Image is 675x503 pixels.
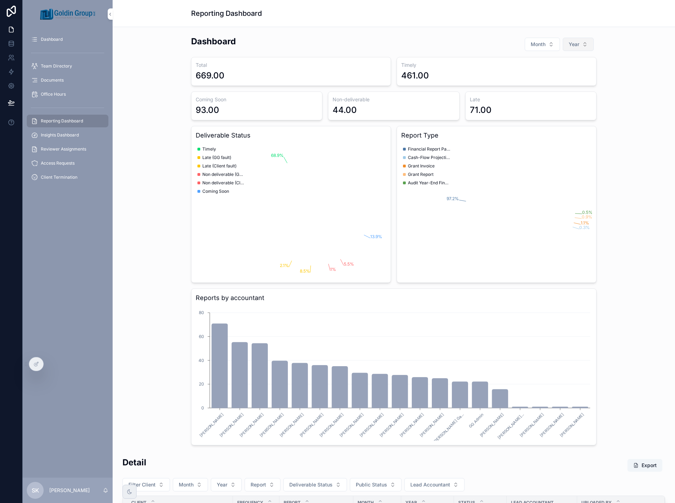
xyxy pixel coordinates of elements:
[519,412,545,438] text: [PERSON_NAME]
[199,310,204,315] tspan: 80
[447,196,459,201] tspan: 97.2%
[404,478,465,491] button: Select Button
[202,163,236,169] span: Late (Client fault)
[27,60,108,72] a: Team Directory
[199,334,204,339] tspan: 60
[219,412,245,438] text: [PERSON_NAME]
[299,412,325,438] text: [PERSON_NAME]
[289,481,333,488] span: Deliverable Status
[239,412,265,438] text: [PERSON_NAME]
[581,220,589,225] tspan: 1.1%
[198,358,204,363] tspan: 40
[217,481,227,488] span: Year
[211,478,242,491] button: Select Button
[173,478,208,491] button: Select Button
[408,155,450,160] span: Cash-Flow Projection
[401,62,592,69] h3: Timely
[379,412,405,438] text: [PERSON_NAME]
[330,267,336,272] tspan: 1%
[582,214,592,219] tspan: 0.9%
[27,171,108,184] a: Client Termination
[41,174,77,180] span: Client Termination
[401,130,592,140] h3: Report Type
[280,263,289,268] tspan: 2.1%
[579,225,590,230] tspan: 0.3%
[128,481,156,488] span: Filter Client
[49,487,90,494] p: [PERSON_NAME]
[497,412,525,440] text: [PERSON_NAME]...
[196,104,219,116] div: 93.00
[569,41,579,48] span: Year
[201,405,204,410] tspan: 0
[408,146,450,152] span: Financial Report Package
[370,234,382,239] tspan: 13.9%
[202,180,245,186] span: Non deliverable (Client fault)
[23,28,113,193] div: scrollable content
[468,412,485,429] text: GG Admin
[41,63,72,69] span: Team Directory
[251,481,266,488] span: Report
[300,268,310,274] tspan: 8.5%
[122,478,170,491] button: Select Button
[41,118,83,124] span: Reporting Dashboard
[408,180,450,186] span: Audit Year-End Financials
[196,62,386,69] h3: Total
[408,163,435,169] span: Grant Invoice
[470,104,492,116] div: 71.00
[350,478,402,491] button: Select Button
[419,412,445,438] text: [PERSON_NAME]
[433,412,465,444] text: [PERSON_NAME] Ga...
[582,210,593,215] tspan: 0.5%
[27,88,108,101] a: Office Hours
[401,143,592,278] div: chart
[479,412,505,438] text: [PERSON_NAME]
[41,146,86,152] span: Reviewer Assignments
[283,478,347,491] button: Select Button
[359,412,385,438] text: [PERSON_NAME]
[191,36,236,47] h2: Dashboard
[41,160,75,166] span: Access Requests
[196,96,318,103] h3: Coming Soon
[196,143,386,278] div: chart
[356,481,387,488] span: Public Status
[531,41,545,48] span: Month
[40,8,95,20] img: App logo
[202,189,229,194] span: Coming Soon
[202,146,216,152] span: Timely
[410,481,450,488] span: Lead Accountant
[27,74,108,87] a: Documents
[271,153,284,158] tspan: 68.9%
[399,412,425,438] text: [PERSON_NAME]
[525,38,560,51] button: Select Button
[202,172,245,177] span: Non deliverable (GG fault)
[196,306,592,441] div: chart
[199,381,204,387] tspan: 20
[627,459,662,472] button: Export
[196,293,592,303] h3: Reports by accountant
[559,412,585,438] text: [PERSON_NAME]
[122,457,146,468] h2: Detail
[27,157,108,170] a: Access Requests
[539,412,565,438] text: [PERSON_NAME]
[563,38,594,51] button: Select Button
[179,481,194,488] span: Month
[196,70,225,81] div: 669.00
[202,155,231,160] span: Late (GG fault)
[333,96,455,103] h3: Non-deliverable
[27,115,108,127] a: Reporting Dashboard
[41,37,63,42] span: Dashboard
[41,77,64,83] span: Documents
[41,132,79,138] span: Insights Dashboard
[32,486,39,495] span: SK
[339,412,365,438] text: [PERSON_NAME]
[259,412,285,438] text: [PERSON_NAME]
[27,143,108,155] a: Reviewer Assignments
[333,104,357,116] div: 44.00
[279,412,305,438] text: [PERSON_NAME]
[191,8,262,18] h1: Reporting Dashboard
[27,129,108,141] a: Insights Dashboard
[470,96,592,103] h3: Late
[41,91,66,97] span: Office Hours
[245,478,280,491] button: Select Button
[27,33,108,46] a: Dashboard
